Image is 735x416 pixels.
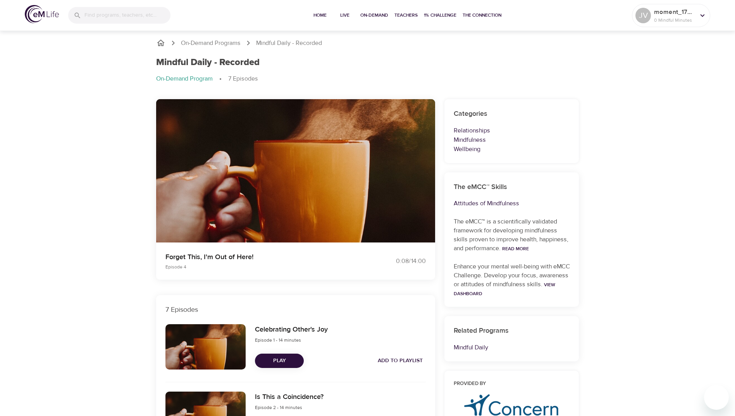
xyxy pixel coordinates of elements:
[336,11,354,19] span: Live
[454,108,570,120] h6: Categories
[454,325,570,337] h6: Related Programs
[454,344,488,351] a: Mindful Daily
[375,354,426,368] button: Add to Playlist
[502,246,529,252] a: Read More
[654,17,695,24] p: 0 Mindful Minutes
[311,11,329,19] span: Home
[454,217,570,253] p: The eMCC™ is a scientifically validated framework for developing mindfulness skills proven to imp...
[156,74,579,84] nav: breadcrumb
[378,356,423,366] span: Add to Playlist
[255,354,304,368] button: Play
[463,11,501,19] span: The Connection
[165,252,358,262] p: Forget This, I'm Out of Here!
[228,74,258,83] p: 7 Episodes
[394,11,418,19] span: Teachers
[360,11,388,19] span: On-Demand
[165,304,426,315] p: 7 Episodes
[156,57,260,68] h1: Mindful Daily - Recorded
[454,262,570,298] p: Enhance your mental well-being with eMCC Challenge. Develop your focus, awareness or attitudes of...
[255,337,301,343] span: Episode 1 - 14 minutes
[454,282,555,297] a: View Dashboard
[454,199,570,208] p: Attitudes of Mindfulness
[156,38,579,48] nav: breadcrumb
[454,135,570,144] p: Mindfulness
[635,8,651,23] div: JV
[255,404,302,411] span: Episode 2 - 14 minutes
[424,11,456,19] span: 1% Challenge
[165,263,358,270] p: Episode 4
[704,385,729,410] iframe: Button to launch messaging window
[181,39,241,48] a: On-Demand Programs
[255,324,328,335] h6: Celebrating Other's Joy
[261,356,298,366] span: Play
[256,39,322,48] p: Mindful Daily - Recorded
[654,7,695,17] p: moment_1758022710
[368,257,426,266] div: 0:08 / 14:00
[25,5,59,23] img: logo
[454,126,570,135] p: Relationships
[464,394,559,416] img: concern-logo%20%281%29.png
[255,392,324,403] h6: Is This a Coincidence?
[454,144,570,154] p: Wellbeing
[84,7,170,24] input: Find programs, teachers, etc...
[454,182,570,193] h6: The eMCC™ Skills
[156,74,213,83] p: On-Demand Program
[454,380,570,388] h6: Provided by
